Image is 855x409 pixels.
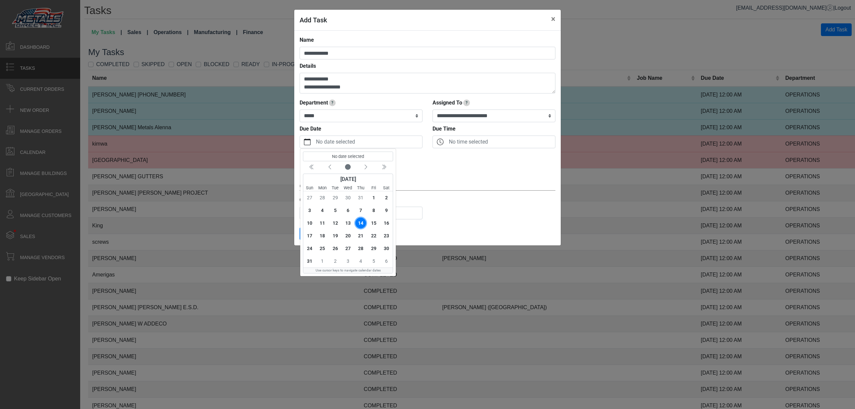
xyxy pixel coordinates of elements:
[303,255,316,267] div: Sunday, August 31, 2025
[342,242,354,255] div: Wednesday, August 27, 2025
[355,230,366,241] span: 21
[380,185,393,191] small: Saturday
[433,99,462,106] strong: Assigned To
[330,256,341,266] span: 2
[304,218,315,228] span: 10
[329,99,336,106] span: Selecting a department will automatically assign to an employee in that department
[329,242,342,255] div: Tuesday, August 26, 2025
[448,136,555,148] label: No time selected
[304,243,315,254] span: 24
[327,164,333,170] svg: chevron left
[381,256,392,266] span: 6
[354,242,367,255] div: Thursday, August 28, 2025
[354,191,367,204] div: Thursday, July 31, 2025
[381,243,392,254] span: 30
[329,255,342,267] div: Tuesday, September 2, 2025
[303,152,393,161] output: No date selected
[381,205,392,216] span: 9
[303,242,316,255] div: Sunday, August 24, 2025
[342,204,354,217] div: Wednesday, August 6, 2025
[380,217,393,229] div: Saturday, August 16, 2025
[300,37,314,43] strong: Name
[339,163,357,172] button: Current month
[357,163,375,172] button: Next month
[317,230,328,241] span: 18
[304,139,311,145] svg: calendar
[330,230,341,241] span: 19
[300,63,316,69] strong: Details
[317,205,328,216] span: 4
[381,164,387,170] svg: chevron double left
[316,185,329,191] small: Monday
[355,218,366,228] span: 14
[343,218,353,228] span: 13
[309,164,315,170] svg: chevron double left
[368,230,379,241] span: 22
[367,185,380,191] small: Friday
[355,243,366,254] span: 28
[316,204,329,217] div: Monday, August 4, 2025
[367,217,380,229] div: Friday, August 15, 2025
[303,191,316,204] div: Sunday, July 27, 2025
[342,229,354,242] div: Wednesday, August 20, 2025
[329,191,342,204] div: Tuesday, July 29, 2025
[315,136,422,148] label: No date selected
[342,191,354,204] div: Wednesday, July 30, 2025
[367,204,380,217] div: Friday, August 8, 2025
[300,136,315,148] button: calendar
[316,242,329,255] div: Monday, August 25, 2025
[381,230,392,241] span: 23
[368,192,379,203] span: 1
[300,227,320,240] button: Save
[437,139,444,145] svg: clock
[367,191,380,204] div: Friday, August 1, 2025
[300,99,328,106] strong: Department
[329,217,342,229] div: Tuesday, August 12, 2025
[316,229,329,242] div: Monday, August 18, 2025
[546,10,561,28] button: Close
[355,205,366,216] span: 7
[330,218,341,228] span: 12
[303,229,316,242] div: Sunday, August 17, 2025
[317,218,328,228] span: 11
[354,229,367,242] div: Thursday, August 21, 2025
[304,205,315,216] span: 3
[343,256,353,266] span: 3
[381,192,392,203] span: 2
[321,163,339,172] button: Previous month
[330,243,341,254] span: 26
[380,255,393,267] div: Saturday, September 6, 2025
[375,163,393,172] button: Next year
[303,268,393,273] div: Use cursor keys to navigate calendar dates
[381,218,392,228] span: 16
[343,230,353,241] span: 20
[368,205,379,216] span: 8
[330,192,341,203] span: 29
[363,164,369,170] svg: chevron left
[317,256,328,266] span: 1
[303,217,316,229] div: Sunday, August 10, 2025
[303,163,321,172] button: Previous year
[380,229,393,242] div: Saturday, August 23, 2025
[367,255,380,267] div: Friday, September 5, 2025
[304,192,315,203] span: 27
[343,192,353,203] span: 30
[355,192,366,203] span: 31
[329,229,342,242] div: Tuesday, August 19, 2025
[433,136,448,148] button: clock
[342,217,354,229] div: Wednesday, August 13, 2025
[354,204,367,217] div: Thursday, August 7, 2025
[463,99,470,106] span: Track who this task is assigned to
[330,205,341,216] span: 5
[316,217,329,229] div: Monday, August 11, 2025
[316,191,329,204] div: Monday, July 28, 2025
[303,174,393,185] div: [DATE]
[329,185,342,191] small: Tuesday
[317,243,328,254] span: 25
[380,204,393,217] div: Saturday, August 9, 2025
[304,256,315,266] span: 31
[343,205,353,216] span: 6
[342,185,354,191] small: Wednesday
[300,126,321,132] strong: Due Date
[303,185,316,191] small: Sunday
